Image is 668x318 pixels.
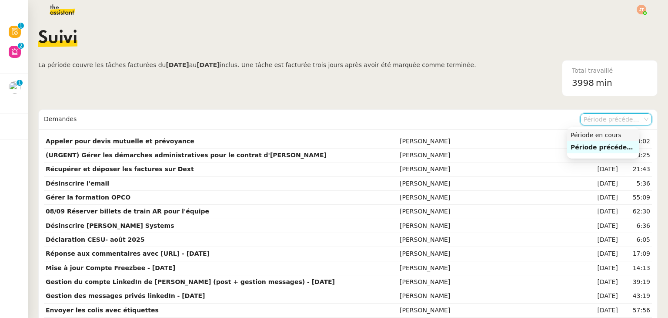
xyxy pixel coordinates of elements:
strong: Déclaration CESU- août 2025 [46,236,145,243]
strong: Appeler pour devis mutuelle et prévoyance [46,138,194,145]
td: [PERSON_NAME] [398,219,593,233]
td: [DATE] [593,177,620,191]
div: Total travaillé [572,66,648,76]
td: [PERSON_NAME] [398,162,593,176]
img: svg [637,5,646,14]
span: 3998 [572,78,594,88]
td: [PERSON_NAME] [398,233,593,247]
strong: Récupérer et déposer les factures sur Dext [46,166,194,173]
strong: Désinscrire l'email [46,180,109,187]
div: Demandes [44,111,580,128]
td: [DATE] [593,219,620,233]
span: min [596,76,612,90]
nz-select-item: Période précédente [584,114,648,125]
nz-badge-sup: 1 [17,80,23,86]
td: [PERSON_NAME] [398,191,593,205]
td: [DATE] [593,275,620,289]
img: users%2F37wbV9IbQuXMU0UH0ngzBXzaEe12%2Favatar%2Fcba66ece-c48a-48c8-9897-a2adc1834457 [9,81,21,94]
strong: Envoyer les colis avec étiquettes [46,307,159,314]
td: [PERSON_NAME] [398,261,593,275]
td: 62:30 [620,205,652,219]
td: [PERSON_NAME] [398,275,593,289]
strong: Réponse aux commentaires avec [URL] - [DATE] [46,250,210,257]
td: [PERSON_NAME] [398,205,593,219]
span: au [189,61,197,68]
td: [DATE] [593,205,620,219]
b: [DATE] [197,61,220,68]
span: inclus. Une tâche est facturée trois jours après avoir été marquée comme terminée. [220,61,476,68]
td: 21:43 [620,162,652,176]
td: [PERSON_NAME] [398,135,593,149]
span: Suivi [38,30,77,47]
div: Période en cours [571,131,635,139]
td: [DATE] [593,233,620,247]
td: 39:19 [620,275,652,289]
p: 1 [18,80,21,88]
td: [DATE] [593,191,620,205]
p: 2 [19,43,23,51]
td: 57:56 [620,304,652,318]
strong: Mise à jour Compte Freezbee - [DATE] [46,264,175,271]
span: La période couvre les tâches facturées du [38,61,166,68]
b: [DATE] [166,61,189,68]
td: [PERSON_NAME] [398,177,593,191]
strong: Désinscrire [PERSON_NAME] Systems [46,222,174,229]
td: 17:09 [620,247,652,261]
strong: Gestion des messages privés linkedIn - [DATE] [46,292,205,299]
td: [DATE] [593,304,620,318]
td: 55:09 [620,191,652,205]
td: 6:05 [620,233,652,247]
strong: Gestion du compte LinkedIn de [PERSON_NAME] (post + gestion messages) - [DATE] [46,278,335,285]
td: 5:36 [620,177,652,191]
td: [PERSON_NAME] [398,149,593,162]
td: [DATE] [593,261,620,275]
td: [DATE] [593,289,620,303]
strong: (URGENT) Gérer les démarches administratives pour le contrat d'[PERSON_NAME] [46,152,327,159]
td: [PERSON_NAME] [398,289,593,303]
td: [DATE] [593,247,620,261]
td: [PERSON_NAME] [398,304,593,318]
td: 14:13 [620,261,652,275]
td: 43:19 [620,289,652,303]
nz-option-item: Période précédente [567,141,639,153]
td: [PERSON_NAME] [398,247,593,261]
strong: Gérer la formation OPCO [46,194,130,201]
nz-badge-sup: 2 [18,43,24,49]
nz-badge-sup: 1 [18,23,24,29]
div: Période précédente [571,143,635,151]
p: 1 [19,23,23,30]
strong: 08/09 Réserver billets de train AR pour l'équipe [46,208,209,215]
td: 6:36 [620,219,652,233]
nz-option-item: Période en cours [567,129,639,141]
td: [DATE] [593,162,620,176]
